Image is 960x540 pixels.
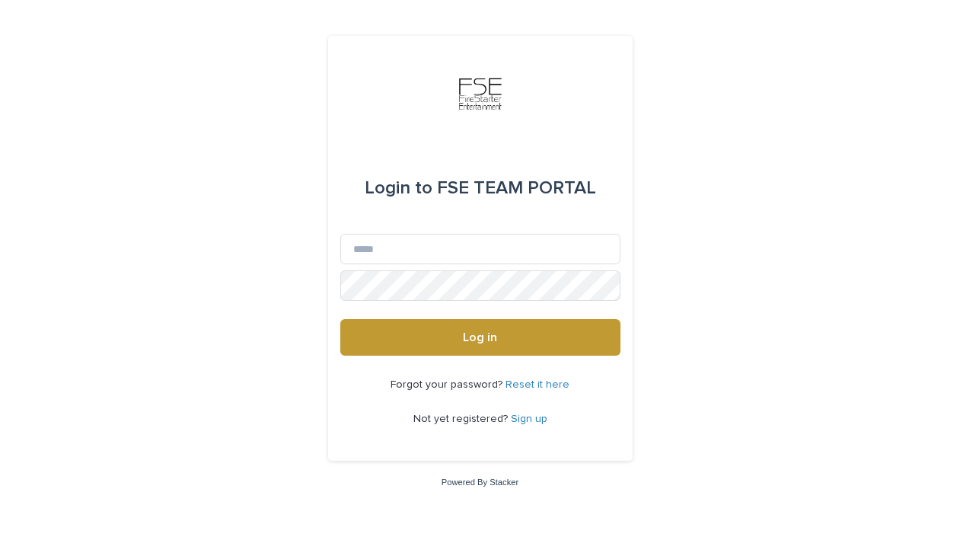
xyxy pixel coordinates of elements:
a: Reset it here [506,379,569,390]
span: Log in [463,331,497,343]
div: FSE TEAM PORTAL [365,167,596,209]
span: Login to [365,179,432,197]
span: Forgot your password? [391,379,506,390]
span: Not yet registered? [413,414,511,424]
button: Log in [340,319,620,356]
a: Sign up [511,414,547,424]
img: 9JgRvJ3ETPGCJDhvPVA5 [458,72,503,118]
a: Powered By Stacker [442,478,518,487]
